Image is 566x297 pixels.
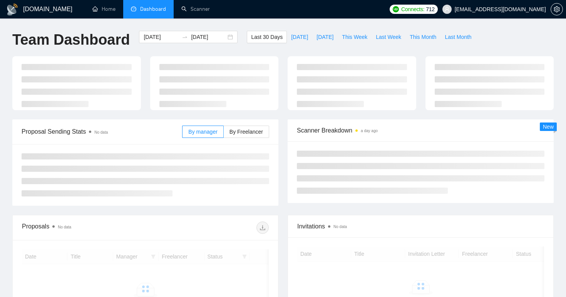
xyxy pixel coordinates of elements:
[338,31,372,43] button: This Week
[316,33,333,41] span: [DATE]
[297,126,544,135] span: Scanner Breakdown
[361,129,378,133] time: a day ago
[94,130,108,134] span: No data
[312,31,338,43] button: [DATE]
[551,6,563,12] a: setting
[229,129,263,135] span: By Freelancer
[191,33,226,41] input: End date
[401,5,424,13] span: Connects:
[372,31,405,43] button: Last Week
[131,6,136,12] span: dashboard
[342,33,367,41] span: This Week
[405,31,440,43] button: This Month
[92,6,116,12] a: homeHome
[393,6,399,12] img: upwork-logo.png
[426,5,434,13] span: 712
[287,31,312,43] button: [DATE]
[247,31,287,43] button: Last 30 Days
[58,225,71,229] span: No data
[188,129,217,135] span: By manager
[440,31,476,43] button: Last Month
[333,225,347,229] span: No data
[182,34,188,40] span: swap-right
[251,33,283,41] span: Last 30 Days
[543,124,554,130] span: New
[376,33,401,41] span: Last Week
[410,33,436,41] span: This Month
[551,3,563,15] button: setting
[297,221,544,231] span: Invitations
[22,127,182,136] span: Proposal Sending Stats
[181,6,210,12] a: searchScanner
[22,221,146,234] div: Proposals
[182,34,188,40] span: to
[445,33,471,41] span: Last Month
[291,33,308,41] span: [DATE]
[444,7,450,12] span: user
[6,3,18,16] img: logo
[12,31,130,49] h1: Team Dashboard
[144,33,179,41] input: Start date
[140,6,166,12] span: Dashboard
